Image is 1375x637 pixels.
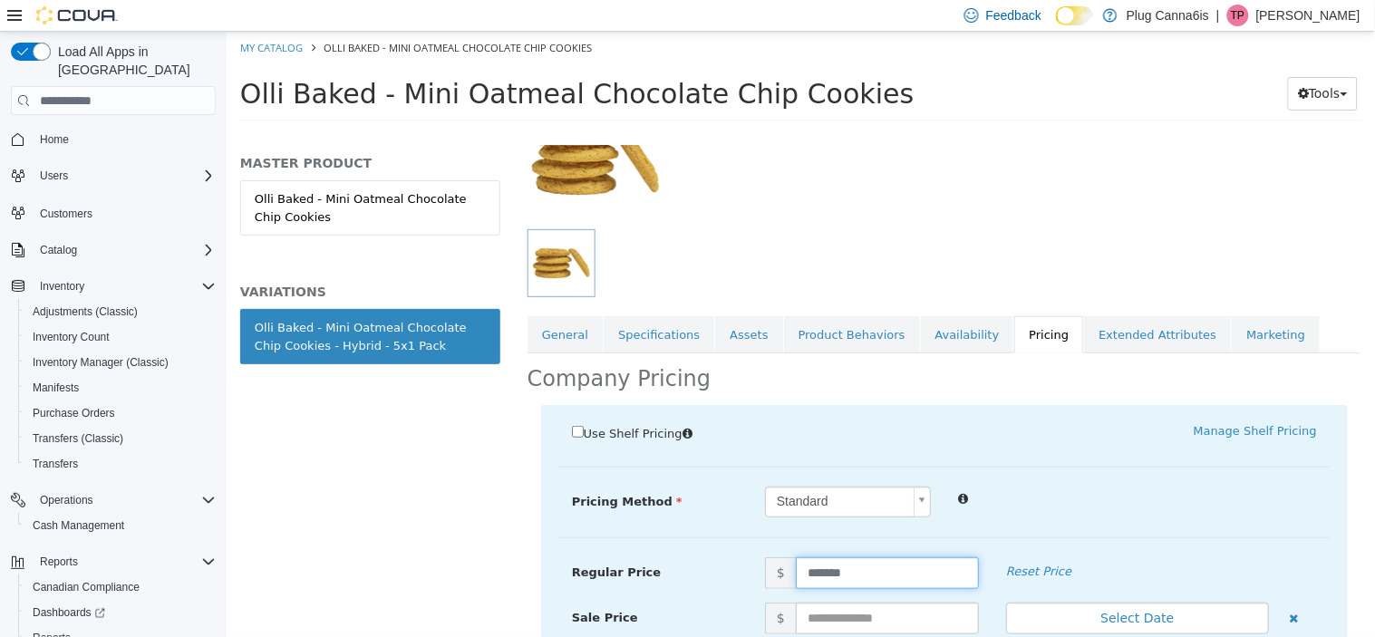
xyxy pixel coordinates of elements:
span: Cash Management [33,518,124,533]
span: Sale Price [345,579,412,593]
span: Inventory [40,279,84,294]
a: Customers [33,203,100,225]
span: Use Shelf Pricing [357,395,456,409]
button: Operations [4,487,223,513]
span: Operations [40,493,93,507]
span: Catalog [40,243,77,257]
div: Tianna Parks [1227,5,1249,26]
a: General [301,285,376,323]
button: Canadian Compliance [18,574,223,600]
a: Availability [694,285,788,323]
span: TP [1231,5,1244,26]
button: Inventory [4,274,223,299]
a: Assets [489,285,556,323]
a: Dashboards [18,600,223,625]
button: Purchase Orders [18,401,223,426]
button: Manifests [18,375,223,401]
span: Transfers [33,457,78,471]
span: Regular Price [345,534,434,547]
button: Inventory Manager (Classic) [18,350,223,375]
span: Customers [40,207,92,221]
span: Catalog [33,239,216,261]
a: Manifests [25,377,86,399]
span: Transfers (Classic) [25,428,216,449]
button: Transfers [18,451,223,477]
button: Inventory [33,275,92,297]
span: Pricing Method [345,463,456,477]
img: 150 [301,62,437,198]
span: Feedback [986,6,1041,24]
input: Use Shelf Pricing [345,394,357,406]
button: Home [4,126,223,152]
button: Select Date [779,571,1042,603]
span: Inventory Count [33,330,110,344]
button: Reports [4,549,223,574]
a: Pricing [788,285,857,323]
span: Users [40,169,68,183]
span: Load All Apps in [GEOGRAPHIC_DATA] [51,43,216,79]
span: Dashboards [33,605,105,620]
span: Cash Management [25,515,216,536]
a: Olli Baked - Mini Oatmeal Chocolate Chip Cookies [14,149,274,204]
a: Inventory Count [25,326,117,348]
span: Home [40,132,69,147]
button: Catalog [33,239,84,261]
span: Dark Mode [1056,25,1057,26]
span: Manifests [25,377,216,399]
a: Inventory Manager (Classic) [25,352,176,373]
a: Specifications [377,285,488,323]
a: Marketing [1005,285,1093,323]
span: Olli Baked - Mini Oatmeal Chocolate Chip Cookies [14,46,688,78]
p: | [1216,5,1220,26]
button: Customers [4,199,223,226]
p: Plug Canna6is [1127,5,1209,26]
a: Product Behaviors [557,285,693,323]
button: Adjustments (Classic) [18,299,223,324]
span: Home [33,128,216,150]
h5: VARIATIONS [14,252,274,268]
span: Reports [40,555,78,569]
a: Purchase Orders [25,402,122,424]
span: Transfers [25,453,216,475]
a: Home [33,129,76,150]
span: Purchase Orders [33,406,115,420]
a: Extended Attributes [857,285,1004,323]
span: Customers [33,201,216,224]
span: Manifests [33,381,79,395]
button: Tools [1061,45,1131,79]
span: Transfers (Classic) [33,431,123,446]
a: Cash Management [25,515,131,536]
span: Reports [33,551,216,573]
span: Inventory [33,275,216,297]
span: Adjustments (Classic) [33,304,138,319]
span: Canadian Compliance [33,580,140,594]
a: Manage Shelf Pricing [967,392,1090,406]
button: Users [4,163,223,188]
input: Dark Mode [1056,6,1094,25]
span: Olli Baked - Mini Oatmeal Chocolate Chip Cookies [97,9,365,23]
button: Reports [33,551,85,573]
span: Canadian Compliance [25,576,216,598]
span: Dashboards [25,602,216,623]
p: [PERSON_NAME] [1256,5,1360,26]
button: Users [33,165,75,187]
span: Operations [33,489,216,511]
button: Catalog [4,237,223,263]
span: Inventory Manager (Classic) [33,355,169,370]
a: My Catalog [14,9,76,23]
span: $ [538,571,569,603]
h2: Company Pricing [301,333,485,362]
button: Inventory Count [18,324,223,350]
button: Operations [33,489,101,511]
a: Transfers (Classic) [25,428,131,449]
span: Purchase Orders [25,402,216,424]
span: Inventory Count [25,326,216,348]
img: Cova [36,6,118,24]
div: Olli Baked - Mini Oatmeal Chocolate Chip Cookies - Hybrid - 5x1 Pack [28,287,259,323]
a: Canadian Compliance [25,576,147,598]
span: Adjustments (Classic) [25,301,216,323]
span: Users [33,165,216,187]
h5: MASTER PRODUCT [14,123,274,140]
button: Cash Management [18,513,223,538]
span: Inventory Manager (Classic) [25,352,216,373]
